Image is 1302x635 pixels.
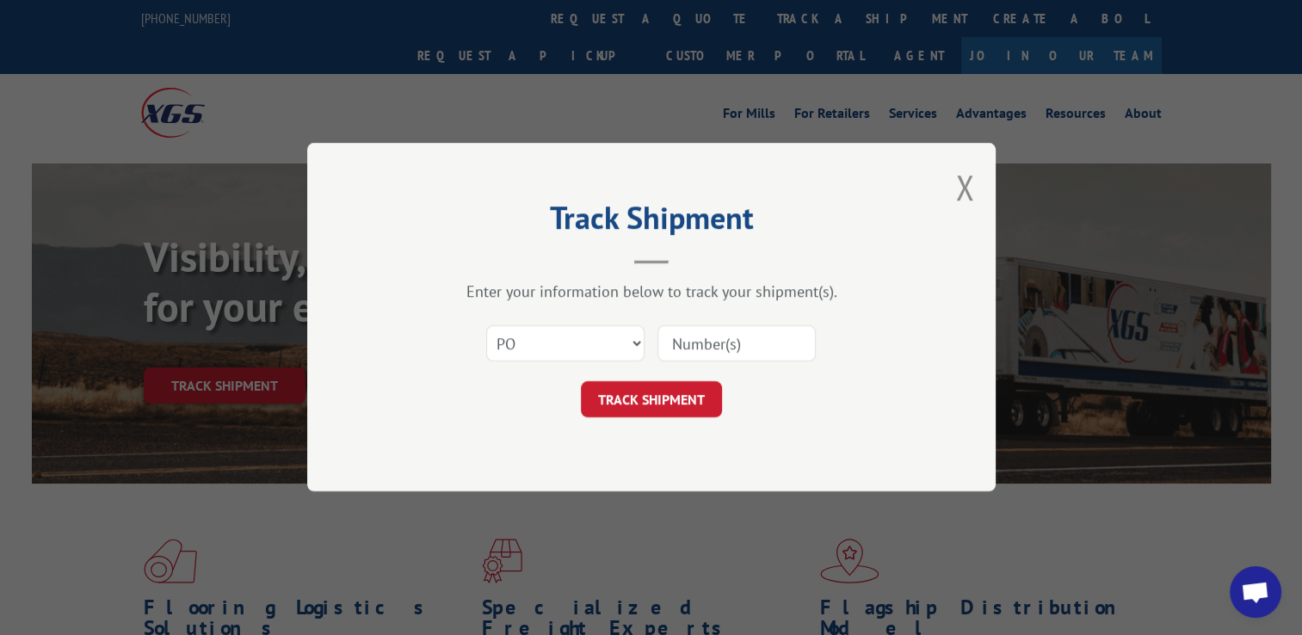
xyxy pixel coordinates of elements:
div: Enter your information below to track your shipment(s). [393,282,910,302]
input: Number(s) [657,326,816,362]
div: Open chat [1230,566,1281,618]
button: TRACK SHIPMENT [581,382,722,418]
h2: Track Shipment [393,206,910,238]
button: Close modal [955,164,974,210]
